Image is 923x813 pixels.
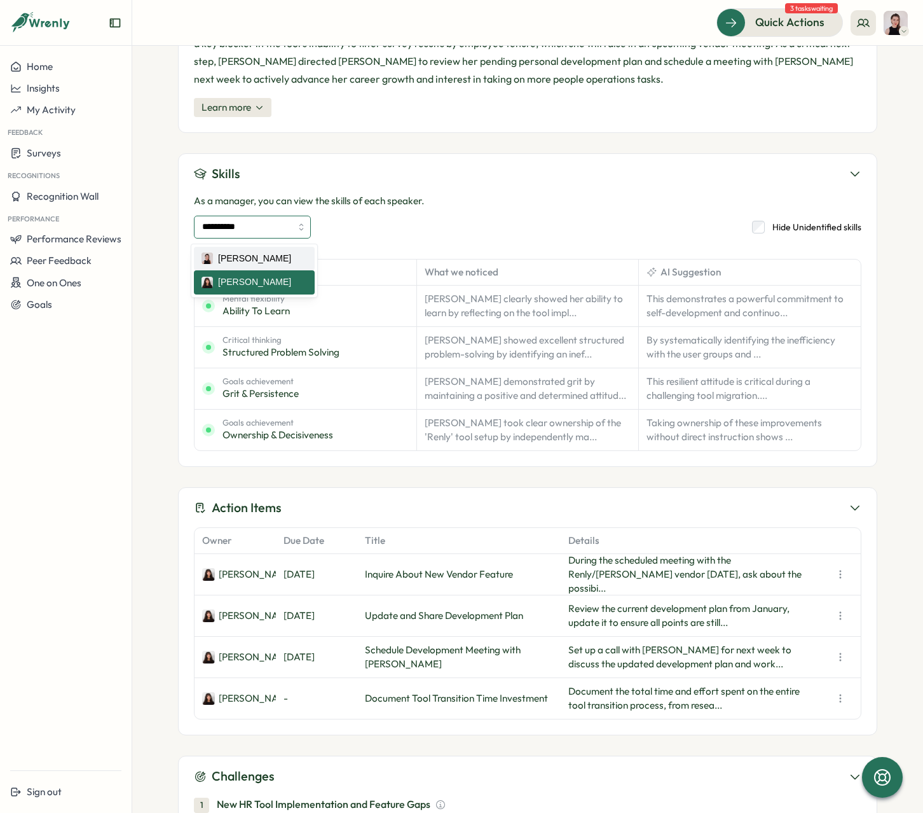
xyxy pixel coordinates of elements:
[109,17,121,29] button: Expand sidebar
[27,298,52,310] span: Goals
[365,643,553,671] p: Schedule Development Meeting with [PERSON_NAME]
[568,553,802,595] p: During the scheduled meeting with the Renly/[PERSON_NAME] vendor [DATE], ask about the possibi...
[222,335,339,346] span: Critical thinking
[765,221,861,233] label: Hide Unidentified skills
[222,387,299,401] span: Grit & Persistence
[212,498,282,518] h3: Action Items
[202,101,251,115] span: Learn more
[219,691,296,705] p: [PERSON_NAME]
[27,104,76,116] span: My Activity
[884,11,908,35] img: Axi Molnar
[202,651,215,664] img: Kelly Rosa
[219,609,296,623] p: [PERSON_NAME]
[417,260,639,285] div: What we noticed
[27,82,60,94] span: Insights
[194,798,209,813] div: 1
[365,567,513,581] p: Inquire About New Vendor Feature
[568,643,802,671] p: Set up a call with [PERSON_NAME] for next week to discuss the updated development plan and work...
[755,14,824,31] span: Quick Actions
[646,416,853,444] p: Taking ownership of these improvements without direct instruction shows ...
[202,609,215,622] img: Kelly Rosa
[202,277,213,288] img: Kelly Rosa
[716,8,843,36] button: Quick Actions
[425,333,631,361] p: [PERSON_NAME] showed excellent structured problem-solving by identifying an inef...
[194,194,861,208] p: As a manager, you can view the skills of each speaker.
[357,528,561,553] div: Title
[561,528,810,553] div: Details
[218,252,291,266] div: [PERSON_NAME]
[425,375,631,403] p: [PERSON_NAME] demonstrated grit by maintaining a positive and determined attitud...
[284,691,288,705] p: -
[27,190,99,202] span: Recognition Wall
[222,376,299,387] span: Goals achievement
[660,265,721,279] span: AI Suggestion
[212,767,275,786] h3: Challenges
[365,691,548,705] p: Document Tool Transition Time Investment
[27,254,92,267] span: Peer Feedback
[195,528,276,553] div: Owner
[202,253,213,264] img: Axi Molnar
[27,786,62,798] span: Sign out
[276,528,357,553] div: Due Date
[222,417,333,429] span: Goals achievement
[646,375,853,403] p: This resilient attitude is critical during a challenging tool migration....
[27,60,53,73] span: Home
[284,609,315,623] p: [DATE]
[222,428,333,442] span: Ownership & Decisiveness
[646,333,853,361] p: By systematically identifying the inefficiency with the user groups and ...
[284,650,315,664] p: [DATE]
[27,233,121,245] span: Performance Reviews
[218,275,291,289] div: [PERSON_NAME]
[568,684,802,712] p: Document the total time and effort spent on the entire tool transition process, from resea...
[27,147,61,159] span: Surveys
[219,650,296,664] p: [PERSON_NAME]
[425,416,631,444] p: [PERSON_NAME] took clear ownership of the 'Renly' tool setup by independently ma...
[646,292,853,320] p: This demonstrates a powerful commitment to self-development and continuo...
[27,277,81,289] span: One on Ones
[222,293,290,305] span: Mental flexibility
[284,567,315,581] p: [DATE]
[212,164,240,184] h3: Skills
[425,292,631,320] p: [PERSON_NAME] clearly showed her ability to learn by reflecting on the tool impl...
[219,567,296,581] p: [PERSON_NAME]
[785,3,838,13] span: 3 tasks waiting
[222,304,290,318] span: Ability to Learn
[365,609,523,623] p: Update and Share Development Plan
[568,602,802,630] p: Review the current development plan from January, update it to ensure all points are still...
[222,345,339,359] span: Structured Problem Solving
[202,568,215,581] img: Kelly Rosa
[194,98,271,117] button: Learn more
[202,692,215,705] img: Kelly Rosa
[217,796,430,812] p: New HR Tool Implementation and Feature Gaps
